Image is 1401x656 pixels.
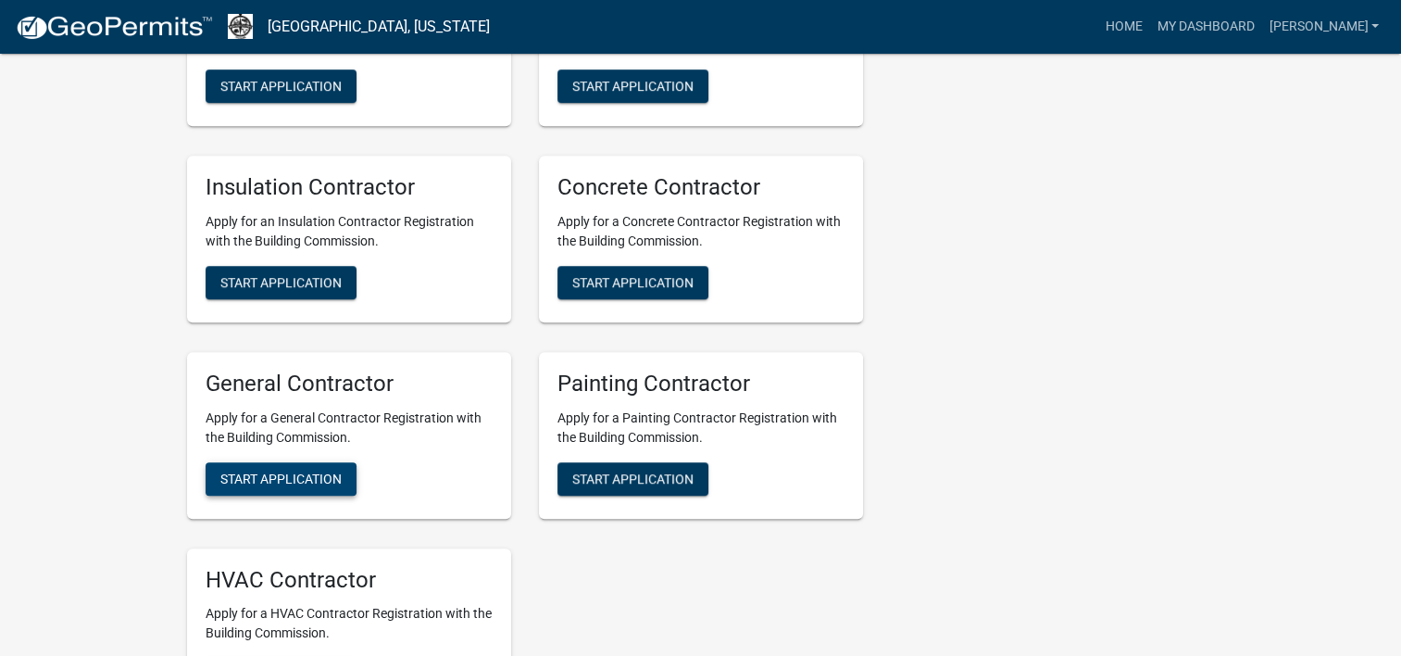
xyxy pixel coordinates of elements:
h5: Painting Contractor [557,371,844,397]
span: Start Application [572,471,694,486]
span: Start Application [220,274,342,289]
img: Newton County, Indiana [228,14,253,39]
button: Start Application [206,462,357,496]
p: Apply for a Concrete Contractor Registration with the Building Commission. [557,212,844,251]
h5: Insulation Contractor [206,174,493,201]
span: Start Application [572,274,694,289]
p: Apply for an Insulation Contractor Registration with the Building Commission. [206,212,493,251]
h5: Concrete Contractor [557,174,844,201]
h5: HVAC Contractor [206,567,493,594]
p: Apply for a General Contractor Registration with the Building Commission. [206,409,493,448]
button: Start Application [557,69,708,103]
button: Start Application [557,462,708,496]
button: Start Application [206,266,357,299]
h5: General Contractor [206,371,493,397]
button: Start Application [557,266,708,299]
span: Start Application [220,471,342,486]
a: [PERSON_NAME] [1261,9,1386,44]
p: Apply for a HVAC Contractor Registration with the Building Commission. [206,604,493,643]
span: Start Application [220,79,342,94]
a: [GEOGRAPHIC_DATA], [US_STATE] [268,11,490,43]
a: My Dashboard [1149,9,1261,44]
span: Start Application [572,79,694,94]
a: Home [1097,9,1149,44]
button: Start Application [206,69,357,103]
p: Apply for a Painting Contractor Registration with the Building Commission. [557,409,844,448]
